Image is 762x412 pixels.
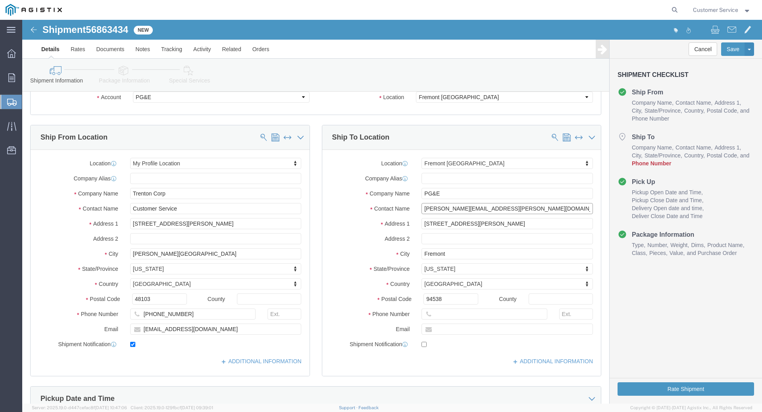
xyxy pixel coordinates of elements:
span: [DATE] 09:39:01 [181,405,213,410]
a: Feedback [358,405,379,410]
span: Server: 2025.19.0-d447cefac8f [32,405,127,410]
button: Customer Service [693,5,751,15]
span: Customer Service [693,6,738,14]
iframe: FS Legacy Container [22,20,762,404]
span: Copyright © [DATE]-[DATE] Agistix Inc., All Rights Reserved [630,404,752,411]
span: Client: 2025.19.0-129fbcf [131,405,213,410]
span: [DATE] 10:47:06 [95,405,127,410]
a: Support [339,405,359,410]
img: logo [6,4,62,16]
